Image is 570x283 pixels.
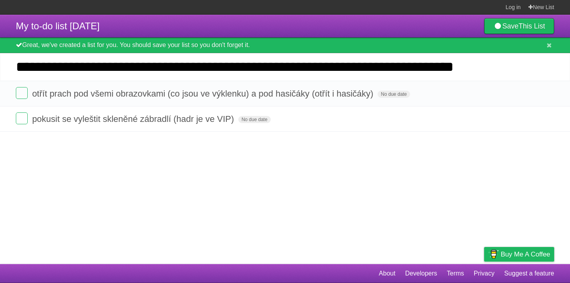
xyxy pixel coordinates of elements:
a: Terms [447,266,464,281]
a: Privacy [474,266,494,281]
b: This List [519,22,545,30]
span: No due date [238,116,270,123]
span: My to-do list [DATE] [16,21,100,31]
span: No due date [378,91,410,98]
label: Done [16,112,28,124]
span: otřít prach pod všemi obrazovkami (co jsou ve výklenku) a pod hasičáky (otřít i hasičáky) [32,89,375,99]
a: SaveThis List [484,18,554,34]
a: Buy me a coffee [484,247,554,262]
a: About [379,266,395,281]
span: pokusit se vyleštit skleněné zábradlí (hadr je ve VIP) [32,114,236,124]
span: Buy me a coffee [501,247,550,261]
label: Done [16,87,28,99]
a: Suggest a feature [504,266,554,281]
a: Developers [405,266,437,281]
img: Buy me a coffee [488,247,499,261]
